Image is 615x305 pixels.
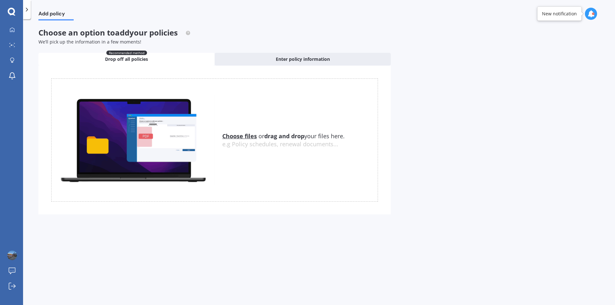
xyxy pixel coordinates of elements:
img: upload.de96410c8ce839c3fdd5.gif [52,95,215,185]
div: New notification [542,11,577,17]
span: to add your policies [107,27,178,38]
div: e.g Policy schedules, renewal documents... [222,141,378,148]
b: drag and drop [264,132,304,140]
span: We’ll pick up the information in a few moments! [38,39,141,45]
span: or your files here. [222,132,345,140]
span: Choose an option [38,27,191,38]
span: Recommended method [106,51,147,55]
span: Enter policy information [276,56,330,62]
img: ACg8ocK_a9gVnOU5HUFfrzTzd5ox_1Lq_c14J6x25oKqfkuTbk9iiVNw8g=s96-c [7,251,17,260]
u: Choose files [222,132,257,140]
span: Drop off all policies [105,56,148,62]
span: Add policy [38,11,74,19]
